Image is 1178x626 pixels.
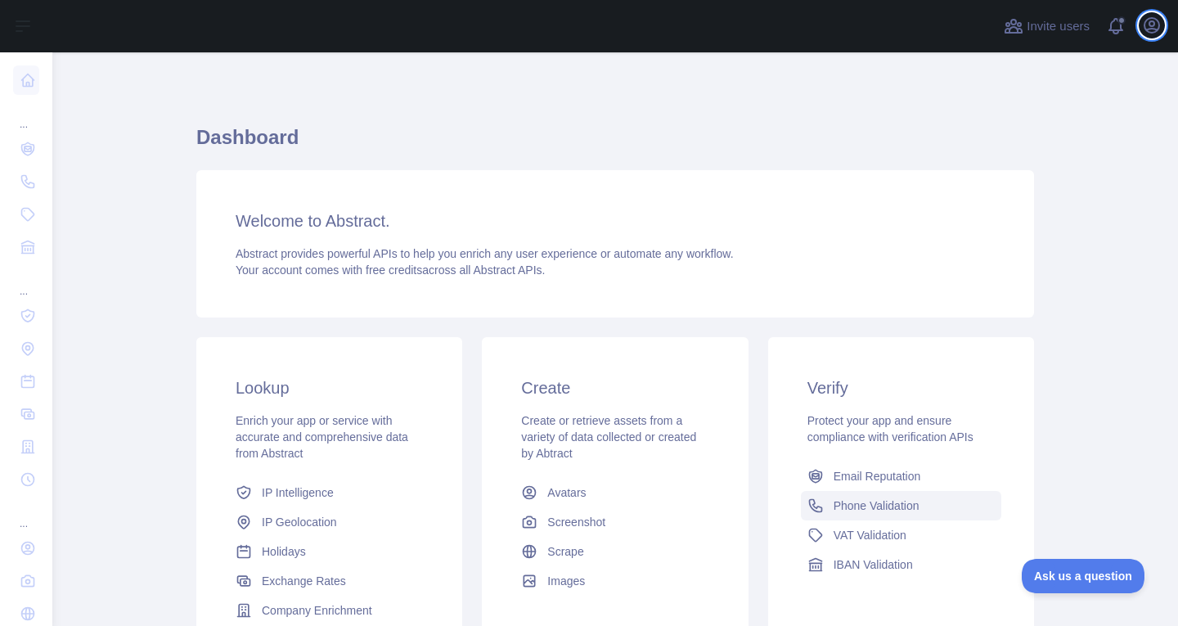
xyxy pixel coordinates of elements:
[1022,559,1145,593] iframe: Toggle Customer Support
[1000,13,1093,39] button: Invite users
[229,507,429,537] a: IP Geolocation
[229,566,429,596] a: Exchange Rates
[834,556,913,573] span: IBAN Validation
[515,507,715,537] a: Screenshot
[515,478,715,507] a: Avatars
[262,484,334,501] span: IP Intelligence
[13,98,39,131] div: ...
[547,514,605,530] span: Screenshot
[547,573,585,589] span: Images
[801,550,1001,579] a: IBAN Validation
[515,537,715,566] a: Scrape
[13,265,39,298] div: ...
[229,596,429,625] a: Company Enrichment
[807,376,995,399] h3: Verify
[521,414,696,460] span: Create or retrieve assets from a variety of data collected or created by Abtract
[262,514,337,530] span: IP Geolocation
[801,491,1001,520] a: Phone Validation
[1027,17,1090,36] span: Invite users
[547,484,586,501] span: Avatars
[547,543,583,560] span: Scrape
[801,462,1001,491] a: Email Reputation
[229,478,429,507] a: IP Intelligence
[236,209,995,232] h3: Welcome to Abstract.
[366,263,422,277] span: free credits
[236,263,545,277] span: Your account comes with across all Abstract APIs.
[515,566,715,596] a: Images
[834,527,906,543] span: VAT Validation
[834,498,919,514] span: Phone Validation
[229,537,429,566] a: Holidays
[236,247,734,260] span: Abstract provides powerful APIs to help you enrich any user experience or automate any workflow.
[801,520,1001,550] a: VAT Validation
[196,124,1034,164] h1: Dashboard
[236,376,423,399] h3: Lookup
[834,468,921,484] span: Email Reputation
[262,602,372,619] span: Company Enrichment
[236,414,408,460] span: Enrich your app or service with accurate and comprehensive data from Abstract
[807,414,973,444] span: Protect your app and ensure compliance with verification APIs
[262,543,306,560] span: Holidays
[521,376,708,399] h3: Create
[262,573,346,589] span: Exchange Rates
[13,498,39,530] div: ...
